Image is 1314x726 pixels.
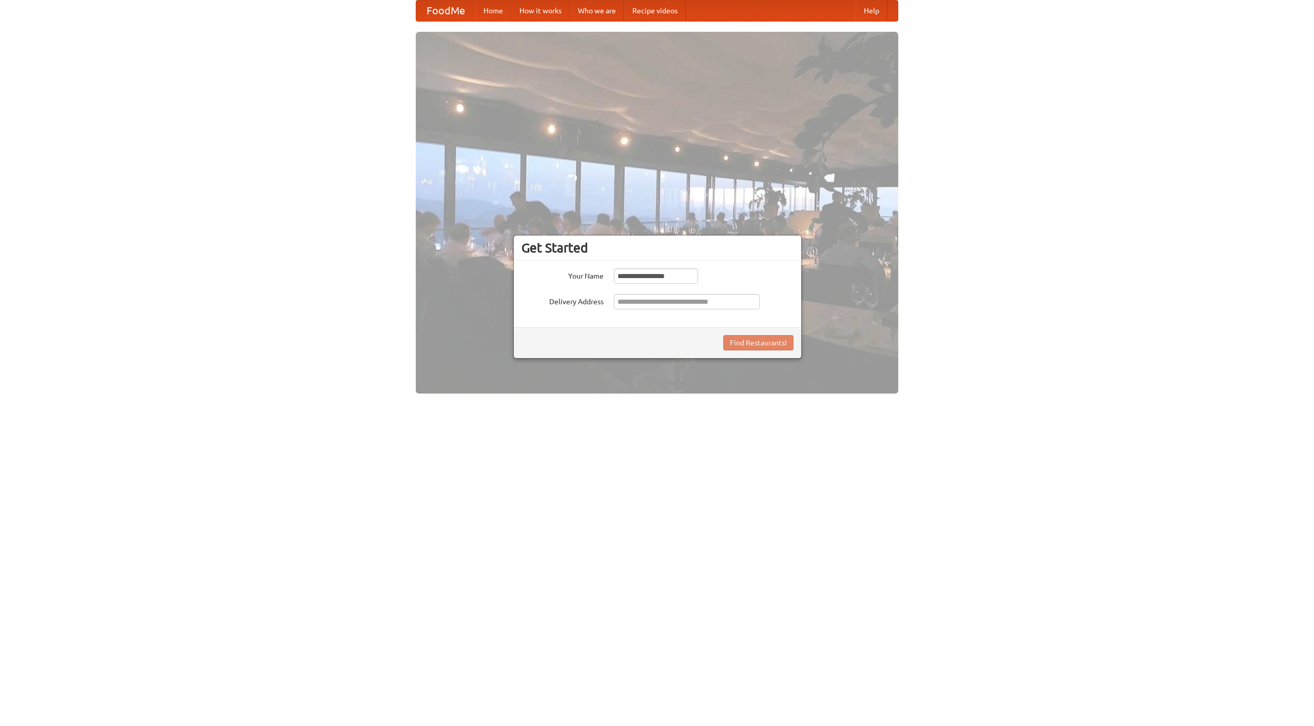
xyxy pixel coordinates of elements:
button: Find Restaurants! [723,335,794,350]
a: FoodMe [416,1,475,21]
a: How it works [511,1,570,21]
a: Who we are [570,1,624,21]
a: Recipe videos [624,1,686,21]
a: Home [475,1,511,21]
label: Delivery Address [521,294,604,307]
a: Help [856,1,887,21]
h3: Get Started [521,240,794,256]
label: Your Name [521,268,604,281]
